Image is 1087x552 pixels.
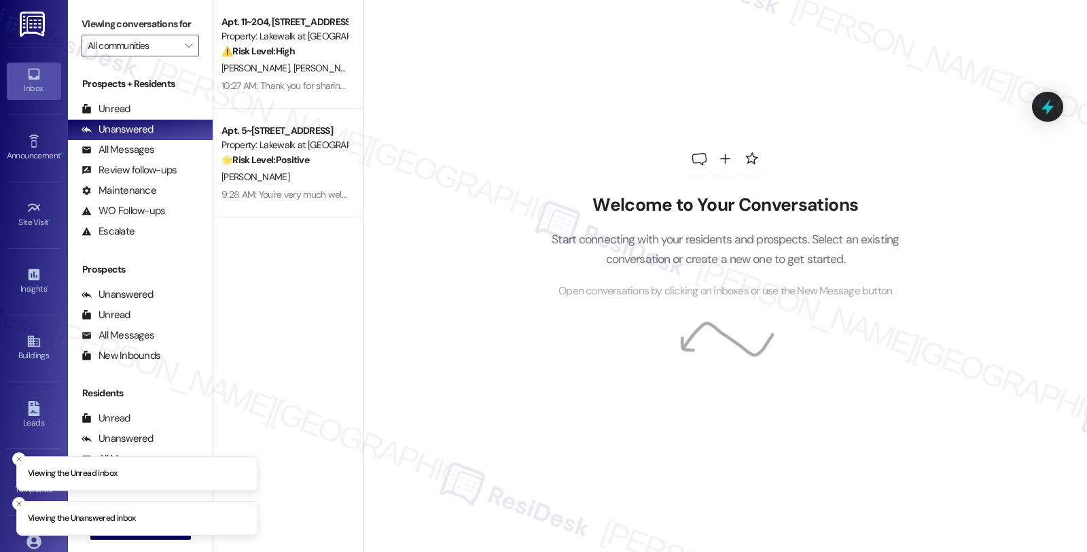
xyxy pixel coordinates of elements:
[49,215,51,225] span: •
[221,171,289,183] span: [PERSON_NAME]
[82,102,130,116] div: Unread
[12,497,26,511] button: Close toast
[47,282,49,292] span: •
[28,468,117,480] p: Viewing the Unread inbox
[60,149,63,158] span: •
[68,77,213,91] div: Prospects + Residents
[82,143,154,157] div: All Messages
[221,154,309,166] strong: 🌟 Risk Level: Positive
[7,196,61,233] a: Site Visit •
[221,29,347,44] div: Property: Lakewalk at [GEOGRAPHIC_DATA]
[221,45,295,57] strong: ⚠️ Risk Level: High
[7,263,61,300] a: Insights •
[68,386,213,400] div: Residents
[293,62,361,74] span: [PERSON_NAME]
[82,432,154,446] div: Unanswered
[82,204,165,218] div: WO Follow-ups
[82,224,135,239] div: Escalate
[82,288,154,302] div: Unanswered
[531,230,920,269] p: Start connecting with your residents and prospects. Select an existing conversation or create a n...
[82,328,154,343] div: All Messages
[20,12,48,37] img: ResiDesk Logo
[82,411,130,426] div: Unread
[68,262,213,277] div: Prospects
[7,464,61,500] a: Templates •
[28,513,136,525] p: Viewing the Unanswered inbox
[88,35,177,56] input: All communities
[185,40,192,51] i: 
[12,452,26,466] button: Close toast
[558,283,892,300] span: Open conversations by clicking on inboxes or use the New Message button
[221,15,347,29] div: Apt. 11~204, [STREET_ADDRESS]
[221,124,347,138] div: Apt. 5~[STREET_ADDRESS]
[82,163,177,177] div: Review follow-ups
[82,14,199,35] label: Viewing conversations for
[7,330,61,366] a: Buildings
[82,349,160,363] div: New Inbounds
[531,194,920,216] h2: Welcome to Your Conversations
[221,188,438,201] div: 9:28 AM: You're very much welcome, [PERSON_NAME]!
[82,122,154,137] div: Unanswered
[7,397,61,434] a: Leads
[7,63,61,99] a: Inbox
[221,62,293,74] span: [PERSON_NAME]
[82,184,156,198] div: Maintenance
[221,138,347,152] div: Property: Lakewalk at [GEOGRAPHIC_DATA]
[82,308,130,322] div: Unread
